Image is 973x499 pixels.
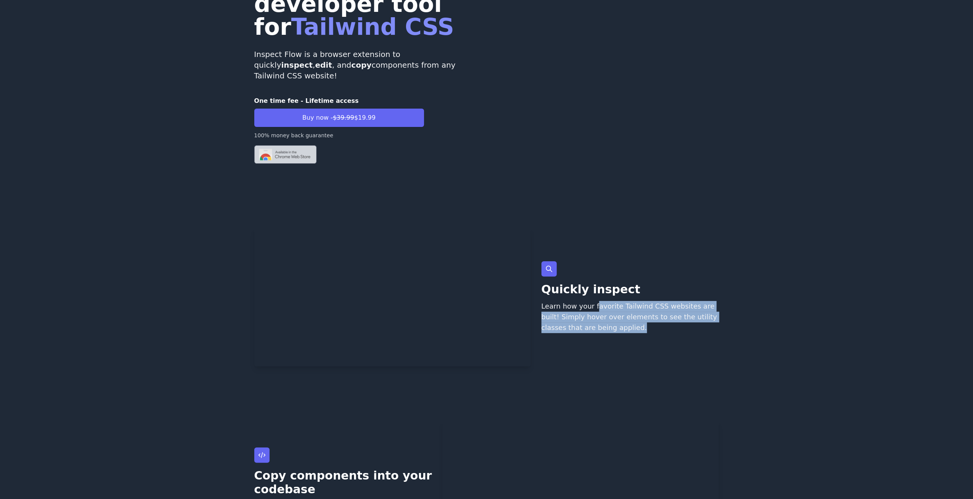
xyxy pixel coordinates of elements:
p: Inspect Flow is a browser extension to quickly , , and components from any Tailwind CSS website! [254,49,481,81]
button: Buy now -$39.99$19.99 [254,109,424,127]
p: Learn how your favorite Tailwind CSS websites are built! Simply hover over elements to see the ut... [541,301,719,333]
p: Copy components into your codebase [254,469,437,496]
p: One time fee - Lifetime access [254,96,424,106]
span: Buy now - $19.99 [302,113,376,122]
strong: copy [351,60,372,70]
strong: edit [315,60,332,70]
span: $39.99 [333,114,354,121]
img: Chrome logo [254,145,317,164]
p: 100% money back guarantee [254,132,424,139]
span: Tailwind CSS [291,13,454,40]
strong: inspect [281,60,312,70]
p: Quickly inspect [541,283,719,296]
